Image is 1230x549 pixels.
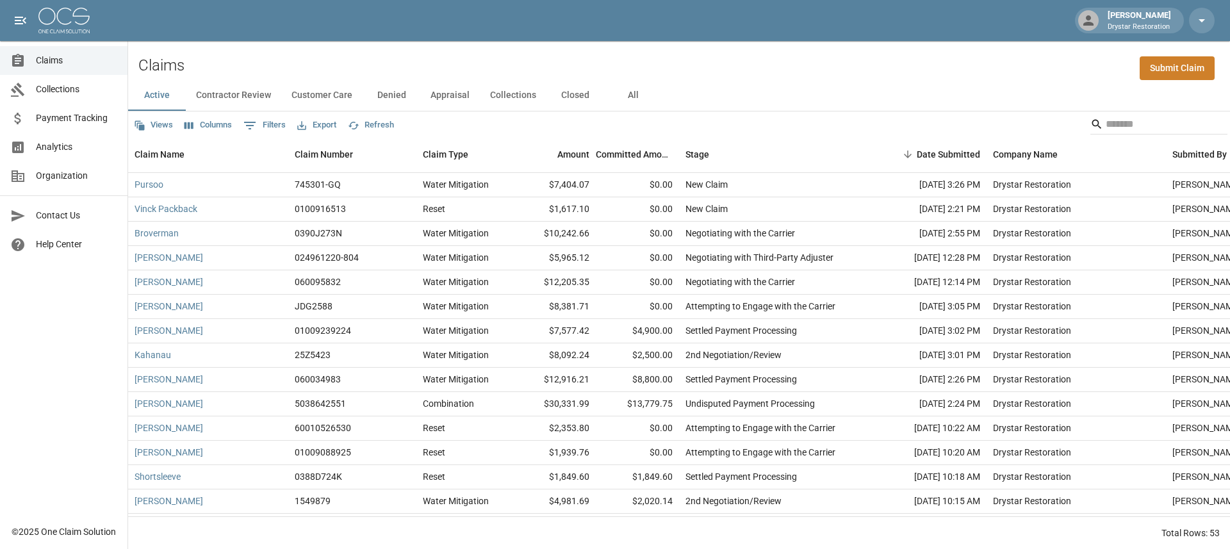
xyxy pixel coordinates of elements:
[871,319,987,343] div: [DATE] 3:02 PM
[871,368,987,392] div: [DATE] 2:26 PM
[181,115,235,135] button: Select columns
[8,8,33,33] button: open drawer
[295,227,342,240] div: 0390J273N
[596,295,679,319] div: $0.00
[1090,114,1227,137] div: Search
[128,136,288,172] div: Claim Name
[596,465,679,489] div: $1,849.60
[685,227,795,240] div: Negotiating with the Carrier
[596,136,679,172] div: Committed Amount
[993,373,1071,386] div: Drystar Restoration
[135,324,203,337] a: [PERSON_NAME]
[135,300,203,313] a: [PERSON_NAME]
[36,111,117,125] span: Payment Tracking
[685,136,709,172] div: Stage
[871,343,987,368] div: [DATE] 3:01 PM
[295,348,331,361] div: 25Z5423
[135,373,203,386] a: [PERSON_NAME]
[871,441,987,465] div: [DATE] 10:20 AM
[423,446,445,459] div: Reset
[295,470,342,483] div: 0388D724K
[917,136,980,172] div: Date Submitted
[871,270,987,295] div: [DATE] 12:14 PM
[685,178,728,191] div: New Claim
[987,136,1166,172] div: Company Name
[1108,22,1171,33] p: Drystar Restoration
[512,514,596,538] div: $22,055.55
[596,222,679,246] div: $0.00
[993,470,1071,483] div: Drystar Restoration
[423,251,489,264] div: Water Mitigation
[36,54,117,67] span: Claims
[512,392,596,416] div: $30,331.99
[36,238,117,251] span: Help Center
[993,422,1071,434] div: Drystar Restoration
[512,319,596,343] div: $7,577.42
[685,275,795,288] div: Negotiating with the Carrier
[135,227,179,240] a: Broverman
[596,392,679,416] div: $13,779.75
[596,270,679,295] div: $0.00
[512,173,596,197] div: $7,404.07
[135,136,184,172] div: Claim Name
[295,397,346,410] div: 5038642551
[135,397,203,410] a: [PERSON_NAME]
[871,416,987,441] div: [DATE] 10:22 AM
[596,246,679,270] div: $0.00
[423,495,489,507] div: Water Mitigation
[423,348,489,361] div: Water Mitigation
[679,136,871,172] div: Stage
[135,178,163,191] a: Pursoo
[596,136,673,172] div: Committed Amount
[871,197,987,222] div: [DATE] 2:21 PM
[993,300,1071,313] div: Drystar Restoration
[135,470,181,483] a: Shortsleeve
[596,441,679,465] div: $0.00
[685,495,782,507] div: 2nd Negotiation/Review
[512,343,596,368] div: $8,092.24
[871,514,987,538] div: [DATE] 2:53 PM
[135,446,203,459] a: [PERSON_NAME]
[423,275,489,288] div: Water Mitigation
[993,178,1071,191] div: Drystar Restoration
[186,80,281,111] button: Contractor Review
[12,525,116,538] div: © 2025 One Claim Solution
[38,8,90,33] img: ocs-logo-white-transparent.png
[899,145,917,163] button: Sort
[685,470,797,483] div: Settled Payment Processing
[423,422,445,434] div: Reset
[135,495,203,507] a: [PERSON_NAME]
[512,368,596,392] div: $12,916.21
[480,80,546,111] button: Collections
[596,197,679,222] div: $0.00
[138,56,184,75] h2: Claims
[295,324,351,337] div: 01009239224
[288,136,416,172] div: Claim Number
[993,227,1071,240] div: Drystar Restoration
[993,324,1071,337] div: Drystar Restoration
[1172,136,1227,172] div: Submitted By
[685,324,797,337] div: Settled Payment Processing
[557,136,589,172] div: Amount
[363,80,420,111] button: Denied
[871,222,987,246] div: [DATE] 2:55 PM
[295,300,332,313] div: JDG2588
[993,136,1058,172] div: Company Name
[685,446,835,459] div: Attempting to Engage with the Carrier
[512,441,596,465] div: $1,939.76
[512,197,596,222] div: $1,617.10
[685,251,833,264] div: Negotiating with Third-Party Adjuster
[596,489,679,514] div: $2,020.14
[135,348,171,361] a: Kahanau
[512,246,596,270] div: $5,965.12
[295,178,341,191] div: 745301-GQ
[36,169,117,183] span: Organization
[596,368,679,392] div: $8,800.00
[423,202,445,215] div: Reset
[512,222,596,246] div: $10,242.66
[604,80,662,111] button: All
[1161,527,1220,539] div: Total Rows: 53
[512,136,596,172] div: Amount
[596,514,679,538] div: $0.00
[512,416,596,441] div: $2,353.80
